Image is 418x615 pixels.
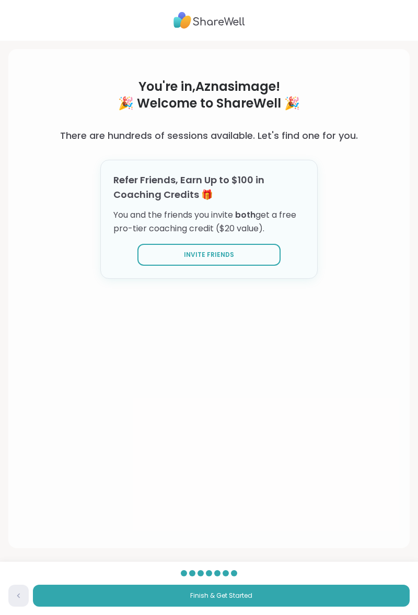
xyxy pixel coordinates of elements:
[33,585,410,607] button: Finish & Get Started
[28,78,390,112] h1: You're in, Aznasimage ! 🎉 Welcome to ShareWell 🎉
[173,8,245,32] img: ShareWell Logo
[190,591,252,600] span: Finish & Get Started
[235,209,256,221] span: both
[137,244,281,266] button: Invite Friends
[113,208,305,235] p: You and the friends you invite get a free pro-tier coaching credit ($20 value).
[184,250,234,259] span: Invite Friends
[113,173,305,202] h3: Refer Friends, Earn Up to $100 in Coaching Credits 🎁
[60,128,358,143] h3: There are hundreds of sessions available. Let's find one for you.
